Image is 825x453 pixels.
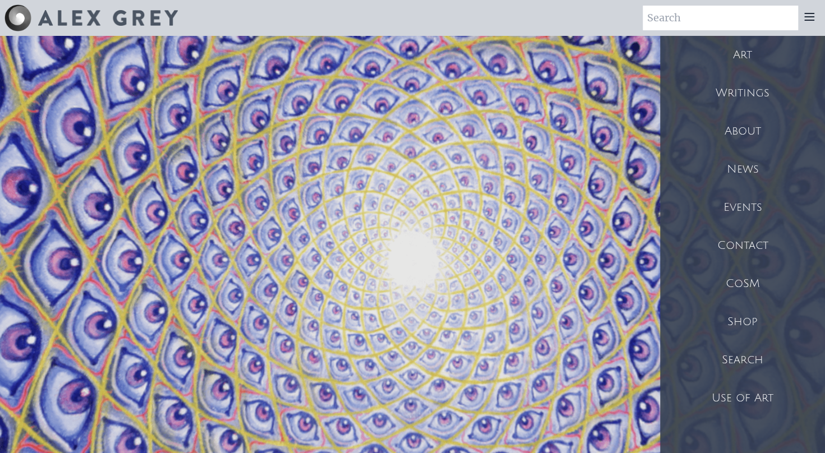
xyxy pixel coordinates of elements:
[660,36,825,74] a: Art
[660,341,825,379] a: Search
[660,150,825,188] a: News
[660,227,825,265] a: Contact
[660,303,825,341] a: Shop
[660,379,825,417] a: Use of Art
[660,112,825,150] a: About
[660,265,825,303] a: CoSM
[660,74,825,112] a: Writings
[660,188,825,227] a: Events
[643,6,798,30] input: Search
